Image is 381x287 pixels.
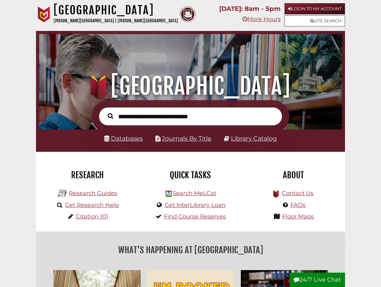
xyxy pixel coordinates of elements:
[284,3,345,14] a: Login to My Account
[41,170,134,180] h2: Research
[36,6,52,22] img: Calvin University
[219,3,281,14] p: [DATE]: 8am - 5pm
[108,113,113,119] i: Search
[247,170,340,180] h2: About
[284,15,345,26] a: Site Search
[41,243,340,257] h2: What's Happening at [GEOGRAPHIC_DATA]
[144,170,237,180] h2: Quick Tasks
[58,189,67,198] img: Hekman Library Logo
[54,17,178,25] p: [PERSON_NAME][GEOGRAPHIC_DATA] | [PERSON_NAME][GEOGRAPHIC_DATA]
[104,112,117,120] button: Search
[165,202,226,209] a: Get InterLibrary Loan
[282,190,313,197] a: Contact Us
[45,72,336,100] h1: [GEOGRAPHIC_DATA]
[291,202,306,209] a: FAQs
[65,202,119,209] a: Get Research Help
[69,190,117,197] a: Research Guides
[173,190,216,197] a: Search MeLCat
[231,135,277,142] a: Library Catalog
[104,135,143,142] a: Databases
[164,213,226,220] a: Find Course Reserves
[282,213,314,220] a: Floor Maps
[242,16,281,23] a: More Hours
[162,135,212,142] a: Journals By Title
[166,191,172,197] img: Hekman Library Logo
[76,213,108,220] a: Citation 101
[180,6,196,22] img: Calvin Theological Seminary
[54,3,178,17] h1: [GEOGRAPHIC_DATA]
